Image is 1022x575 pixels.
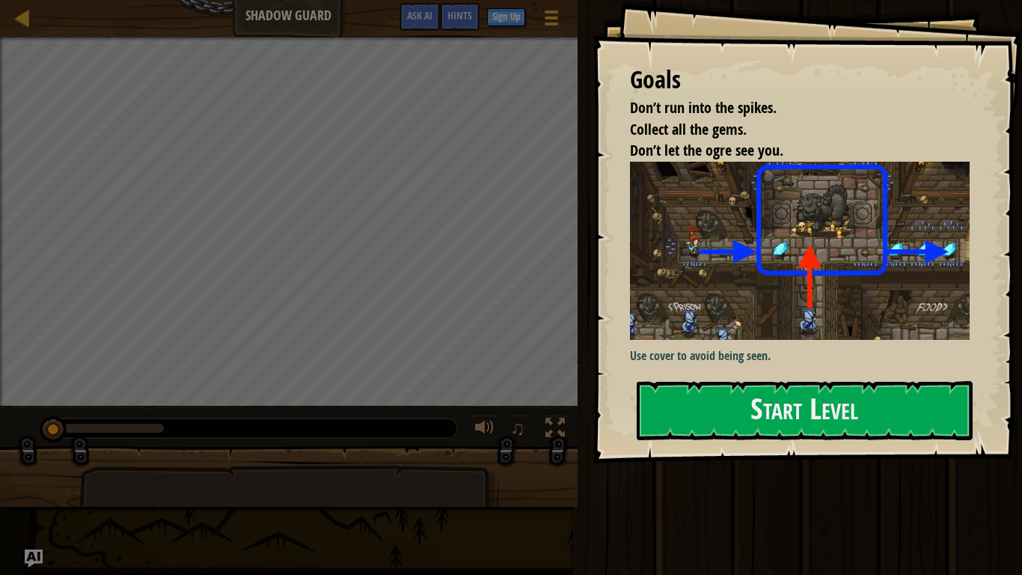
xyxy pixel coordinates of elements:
[611,140,966,162] li: Don’t let the ogre see you.
[507,415,533,445] button: ♫
[407,8,432,22] span: Ask AI
[630,119,747,139] span: Collect all the gems.
[470,415,500,445] button: Adjust volume
[611,119,966,141] li: Collect all the gems.
[510,417,525,439] span: ♫
[540,415,570,445] button: Toggle fullscreen
[25,550,43,568] button: Ask AI
[630,347,981,365] p: Use cover to avoid being seen.
[400,3,440,31] button: Ask AI
[533,3,570,38] button: Show game menu
[637,381,973,440] button: Start Level
[611,97,966,119] li: Don’t run into the spikes.
[447,8,472,22] span: Hints
[487,8,525,26] button: Sign Up
[630,140,783,160] span: Don’t let the ogre see you.
[630,63,970,97] div: Goals
[630,97,777,118] span: Don’t run into the spikes.
[630,162,981,340] img: Shadow guard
